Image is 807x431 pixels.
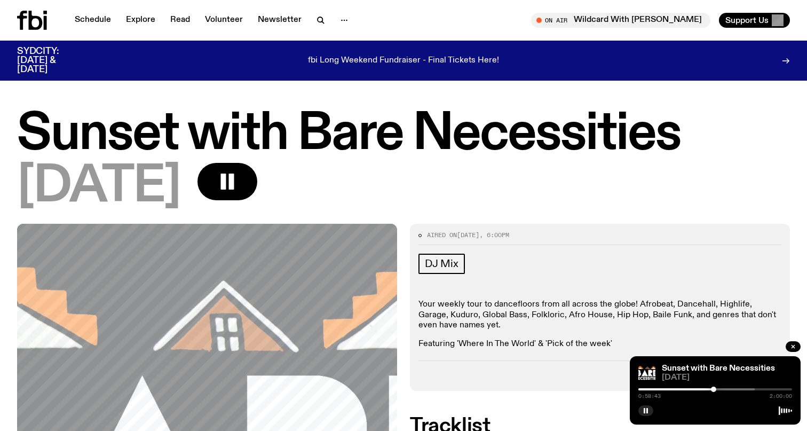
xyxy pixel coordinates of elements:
span: [DATE] [662,374,792,382]
a: DJ Mix [418,254,465,274]
button: Support Us [719,13,790,28]
a: Newsletter [251,13,308,28]
span: [DATE] [457,231,479,239]
p: Your weekly tour to dancefloors from all across the globe! Afrobeat, Dancehall, Highlife, Garage,... [418,300,781,331]
button: On AirWildcard With [PERSON_NAME] [531,13,710,28]
p: Featuring 'Where In The World' & 'Pick of the week' [418,339,781,349]
h1: Sunset with Bare Necessities [17,111,790,159]
p: fbi Long Weekend Fundraiser - Final Tickets Here! [308,56,499,66]
span: 2:00:00 [770,394,792,399]
span: DJ Mix [425,258,458,270]
span: [DATE] [17,163,180,211]
span: Support Us [725,15,769,25]
h3: SYDCITY: [DATE] & [DATE] [17,47,85,74]
a: Sunset with Bare Necessities [662,364,775,373]
span: , 6:00pm [479,231,509,239]
img: Bare Necessities [638,365,655,382]
a: Volunteer [199,13,249,28]
a: Read [164,13,196,28]
a: Explore [120,13,162,28]
a: Schedule [68,13,117,28]
span: 0:58:43 [638,394,661,399]
span: Aired on [427,231,457,239]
